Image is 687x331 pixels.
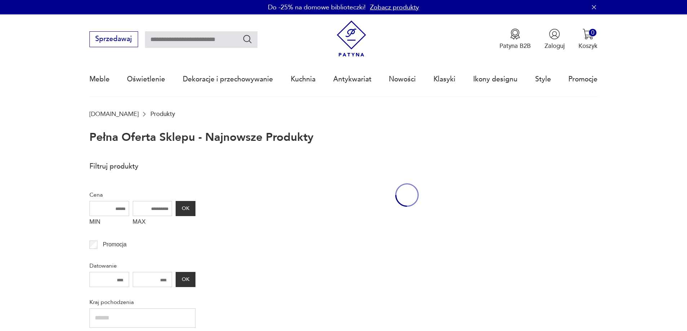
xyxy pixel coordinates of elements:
[133,216,172,230] label: MAX
[473,63,518,96] a: Ikony designu
[89,111,138,117] a: [DOMAIN_NAME]
[89,131,313,144] h1: Pełna oferta sklepu - najnowsze produkty
[89,298,195,307] p: Kraj pochodzenia
[549,28,560,40] img: Ikonka użytkownika
[568,63,598,96] a: Promocje
[535,63,551,96] a: Style
[89,31,138,47] button: Sprzedawaj
[103,240,127,249] p: Promocja
[89,216,129,230] label: MIN
[578,42,598,50] p: Koszyk
[89,261,195,270] p: Datowanie
[89,63,110,96] a: Meble
[389,63,416,96] a: Nowości
[183,63,273,96] a: Dekoracje i przechowywanie
[589,29,596,36] div: 0
[545,42,565,50] p: Zaloguj
[291,63,316,96] a: Kuchnia
[333,63,371,96] a: Antykwariat
[499,42,531,50] p: Patyna B2B
[89,37,138,43] a: Sprzedawaj
[510,28,521,40] img: Ikona medalu
[176,201,195,216] button: OK
[268,3,366,12] p: Do -25% na domowe biblioteczki!
[242,34,253,44] button: Szukaj
[578,28,598,50] button: 0Koszyk
[127,63,165,96] a: Oświetlenie
[150,111,175,117] p: Produkty
[433,63,455,96] a: Klasyki
[89,162,195,171] p: Filtruj produkty
[582,28,594,40] img: Ikona koszyka
[333,21,370,57] img: Patyna - sklep z meblami i dekoracjami vintage
[545,28,565,50] button: Zaloguj
[370,3,419,12] a: Zobacz produkty
[499,28,531,50] button: Patyna B2B
[176,272,195,287] button: OK
[89,190,195,200] p: Cena
[499,28,531,50] a: Ikona medaluPatyna B2B
[395,157,419,233] div: oval-loading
